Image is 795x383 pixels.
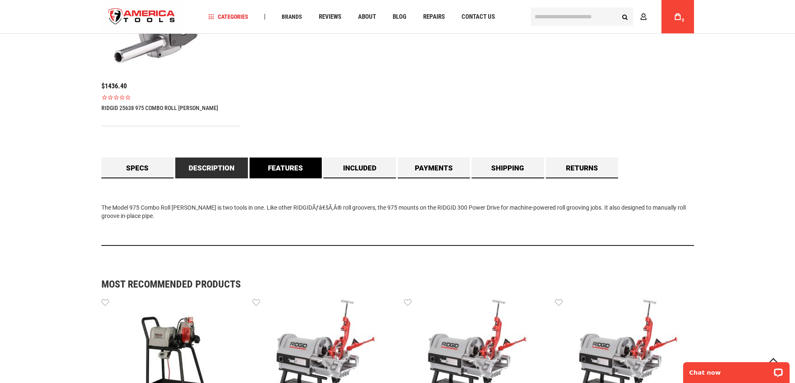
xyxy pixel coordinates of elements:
a: RIDGID 25638 975 COMBO ROLL [PERSON_NAME] [101,105,218,111]
span: 0 [682,18,684,23]
a: Features [250,158,322,178]
a: store logo [101,1,182,33]
span: About [358,14,376,20]
a: Repairs [419,11,449,23]
a: Categories [204,11,252,23]
a: Blog [389,11,410,23]
span: Reviews [319,14,341,20]
a: Contact Us [458,11,499,23]
a: Reviews [315,11,345,23]
span: $1436.40 [101,82,127,90]
div: The Model 975 Combo Roll [PERSON_NAME] is two tools in one. Like other RIDGIDÃƒâ€šÃ‚Â® roll groov... [101,178,694,246]
span: Repairs [423,14,445,20]
a: About [354,11,380,23]
a: Included [323,158,396,178]
button: Search [617,9,633,25]
iframe: LiveChat chat widget [678,357,795,383]
a: Specs [101,158,174,178]
span: Contact Us [462,14,495,20]
strong: Most Recommended Products [101,279,665,289]
img: America Tools [101,1,182,33]
a: Brands [278,11,306,23]
a: Returns [546,158,618,178]
a: Description [175,158,248,178]
span: Rated 0.0 out of 5 stars 0 reviews [101,94,240,100]
span: Brands [282,14,302,20]
a: Shipping [472,158,544,178]
a: Payments [398,158,470,178]
span: Categories [208,14,248,20]
span: Blog [393,14,406,20]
